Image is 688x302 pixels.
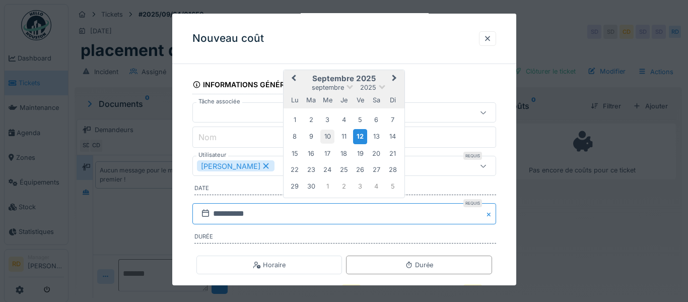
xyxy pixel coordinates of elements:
[463,152,482,160] div: Requis
[288,147,302,160] div: Choose lundi 15 septembre 2025
[320,93,334,107] div: mercredi
[285,71,301,87] button: Previous Month
[304,147,318,160] div: Choose mardi 16 septembre 2025
[370,93,383,107] div: samedi
[287,111,401,194] div: Month septembre, 2025
[304,163,318,176] div: Choose mardi 23 septembre 2025
[320,113,334,127] div: Choose mercredi 3 septembre 2025
[387,71,403,87] button: Next Month
[253,260,286,270] div: Horaire
[196,131,219,143] label: Nom
[288,130,302,143] div: Choose lundi 8 septembre 2025
[353,129,367,144] div: Choose vendredi 12 septembre 2025
[304,130,318,143] div: Choose mardi 9 septembre 2025
[337,147,351,160] div: Choose jeudi 18 septembre 2025
[194,232,496,244] label: Durée
[360,84,376,91] span: 2025
[192,77,303,94] div: Informations générales
[288,93,302,107] div: lundi
[353,163,367,176] div: Choose vendredi 26 septembre 2025
[405,260,433,270] div: Durée
[196,151,228,159] label: Utilisateur
[196,97,242,106] label: Tâche associée
[386,163,399,176] div: Choose dimanche 28 septembre 2025
[288,163,302,176] div: Choose lundi 22 septembre 2025
[353,147,367,160] div: Choose vendredi 19 septembre 2025
[337,93,351,107] div: jeudi
[337,130,351,143] div: Choose jeudi 11 septembre 2025
[337,113,351,127] div: Choose jeudi 4 septembre 2025
[320,179,334,193] div: Choose mercredi 1 octobre 2025
[197,160,274,171] div: [PERSON_NAME]
[370,179,383,193] div: Choose samedi 4 octobre 2025
[320,163,334,176] div: Choose mercredi 24 septembre 2025
[337,179,351,193] div: Choose jeudi 2 octobre 2025
[194,184,496,195] label: Date
[463,284,482,292] div: Requis
[370,130,383,143] div: Choose samedi 13 septembre 2025
[485,203,496,224] button: Close
[386,130,399,143] div: Choose dimanche 14 septembre 2025
[386,147,399,160] div: Choose dimanche 21 septembre 2025
[192,32,264,45] h3: Nouveau coût
[320,130,334,143] div: Choose mercredi 10 septembre 2025
[304,179,318,193] div: Choose mardi 30 septembre 2025
[370,147,383,160] div: Choose samedi 20 septembre 2025
[320,147,334,160] div: Choose mercredi 17 septembre 2025
[386,113,399,127] div: Choose dimanche 7 septembre 2025
[353,113,367,127] div: Choose vendredi 5 septembre 2025
[312,84,344,91] span: septembre
[370,163,383,176] div: Choose samedi 27 septembre 2025
[342,284,361,292] div: Requis
[353,179,367,193] div: Choose vendredi 3 octobre 2025
[304,113,318,127] div: Choose mardi 2 septembre 2025
[304,93,318,107] div: mardi
[463,199,482,207] div: Requis
[386,93,399,107] div: dimanche
[386,179,399,193] div: Choose dimanche 5 octobre 2025
[284,74,404,83] h2: septembre 2025
[337,163,351,176] div: Choose jeudi 25 septembre 2025
[370,113,383,127] div: Choose samedi 6 septembre 2025
[353,93,367,107] div: vendredi
[288,179,302,193] div: Choose lundi 29 septembre 2025
[288,113,302,127] div: Choose lundi 1 septembre 2025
